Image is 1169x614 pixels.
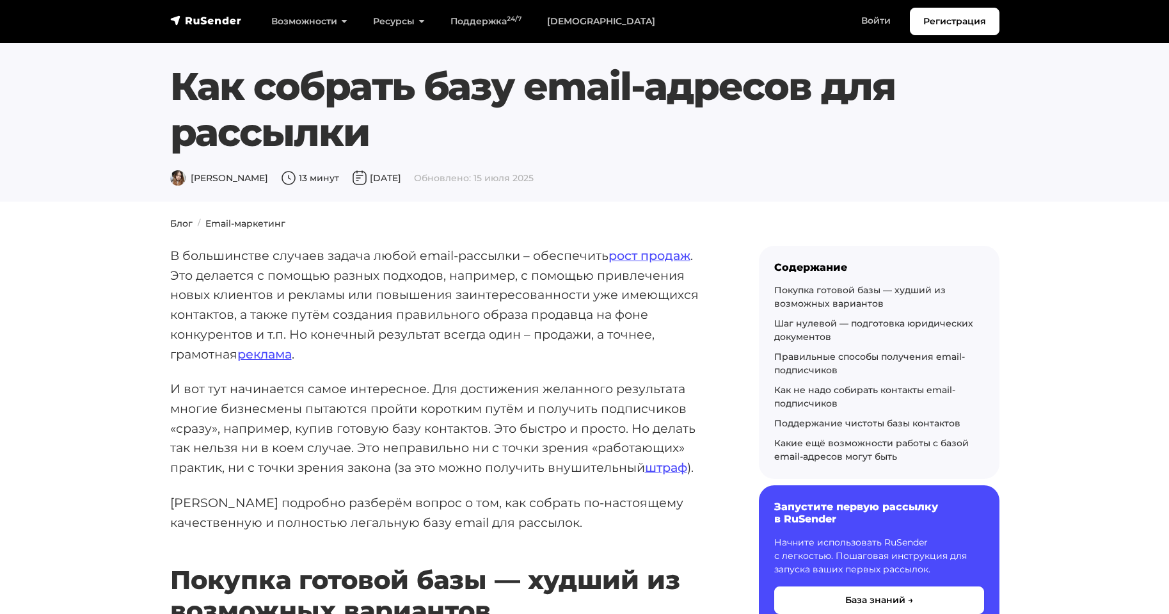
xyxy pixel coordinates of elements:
a: Блог [170,218,193,229]
a: [DEMOGRAPHIC_DATA] [534,8,668,35]
a: Покупка готовой базы — худший из возможных вариантов [774,284,946,309]
sup: 24/7 [507,15,521,23]
a: Правильные способы получения email-подписчиков [774,351,965,376]
li: Email-маркетинг [193,217,285,230]
span: 13 минут [281,172,339,184]
p: И вот тут начинается самое интересное. Для достижения желанного результата многие бизнесмены пыта... [170,379,718,478]
a: Ресурсы [360,8,438,35]
p: [PERSON_NAME] подробно разберём вопрос о том, как собрать по-настоящему качественную и полностью ... [170,493,718,532]
p: В большинстве случаев задача любой email-рассылки – обеспечить . Это делается с помощью разных по... [170,246,718,364]
p: Начните использовать RuSender с легкостью. Пошаговая инструкция для запуска ваших первых рассылок. [774,536,984,576]
a: штраф [645,460,687,475]
img: RuSender [170,14,242,27]
a: Поддержка24/7 [438,8,534,35]
a: Войти [848,8,903,34]
h1: Как собрать базу email-адресов для рассылки [170,63,929,156]
a: Шаг нулевой — подготовка юридических документов [774,318,973,343]
img: Время чтения [281,170,296,186]
a: Регистрация [910,8,999,35]
button: База знаний → [774,586,984,614]
a: Возможности [258,8,360,35]
span: [PERSON_NAME] [170,172,268,184]
div: Содержание [774,261,984,273]
span: Обновлено: 15 июля 2025 [414,172,534,184]
a: рост продаж [608,248,690,263]
a: Какие ещё возможности работы с базой email-адресов могут быть [774,437,969,462]
nav: breadcrumb [163,217,1007,230]
a: Как не надо собирать контакты email-подписчиков [774,384,955,409]
a: Поддержание чистоты базы контактов [774,417,960,429]
img: Дата публикации [352,170,367,186]
a: реклама [237,346,292,362]
h6: Запустите первую рассылку в RuSender [774,501,984,525]
span: [DATE] [352,172,401,184]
